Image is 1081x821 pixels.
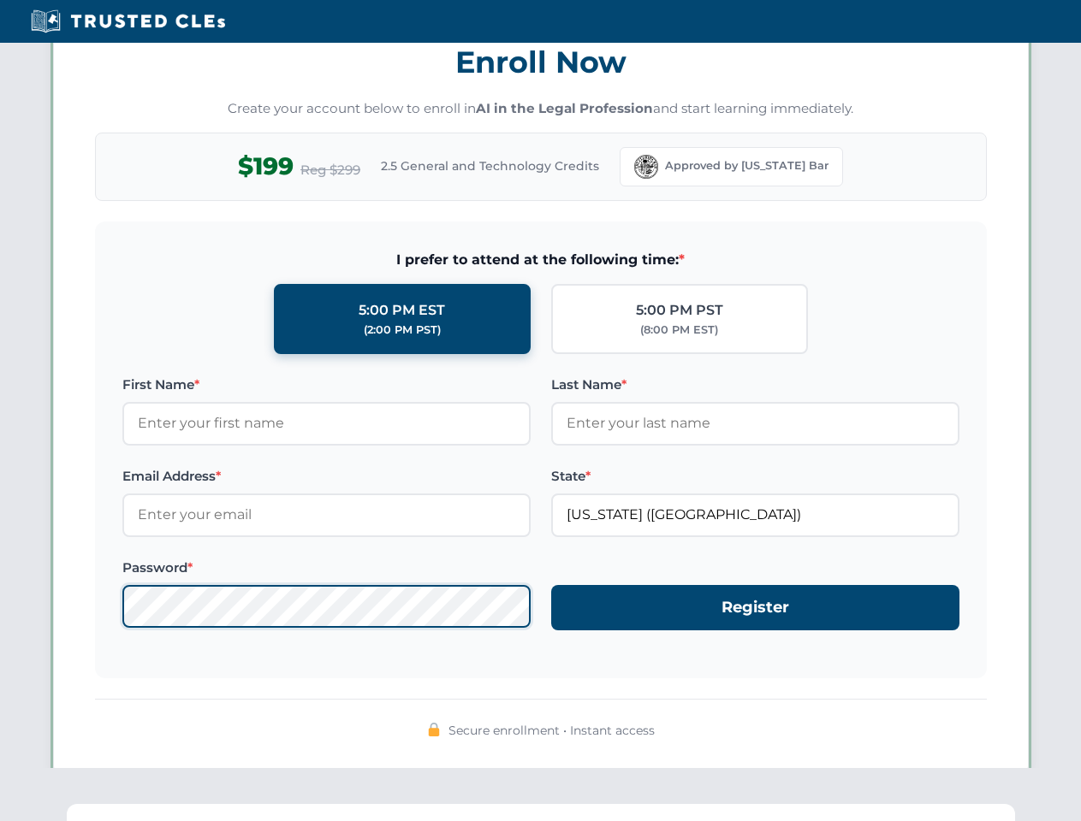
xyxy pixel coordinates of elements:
[359,299,445,322] div: 5:00 PM EST
[640,322,718,339] div: (8:00 PM EST)
[448,721,655,740] span: Secure enrollment • Instant access
[551,402,959,445] input: Enter your last name
[636,299,723,322] div: 5:00 PM PST
[634,155,658,179] img: Florida Bar
[381,157,599,175] span: 2.5 General and Technology Credits
[122,375,531,395] label: First Name
[238,147,294,186] span: $199
[300,160,360,180] span: Reg $299
[551,466,959,487] label: State
[26,9,230,34] img: Trusted CLEs
[551,493,959,536] input: Florida (FL)
[122,558,531,578] label: Password
[122,466,531,487] label: Email Address
[551,585,959,630] button: Register
[122,402,531,445] input: Enter your first name
[476,100,653,116] strong: AI in the Legal Profession
[665,157,829,174] span: Approved by [US_STATE] Bar
[95,99,987,119] p: Create your account below to enroll in and start learning immediately.
[122,493,531,536] input: Enter your email
[427,723,441,736] img: 🔒
[364,322,441,339] div: (2:00 PM PST)
[95,35,987,89] h3: Enroll Now
[551,375,959,395] label: Last Name
[122,249,959,271] span: I prefer to attend at the following time:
